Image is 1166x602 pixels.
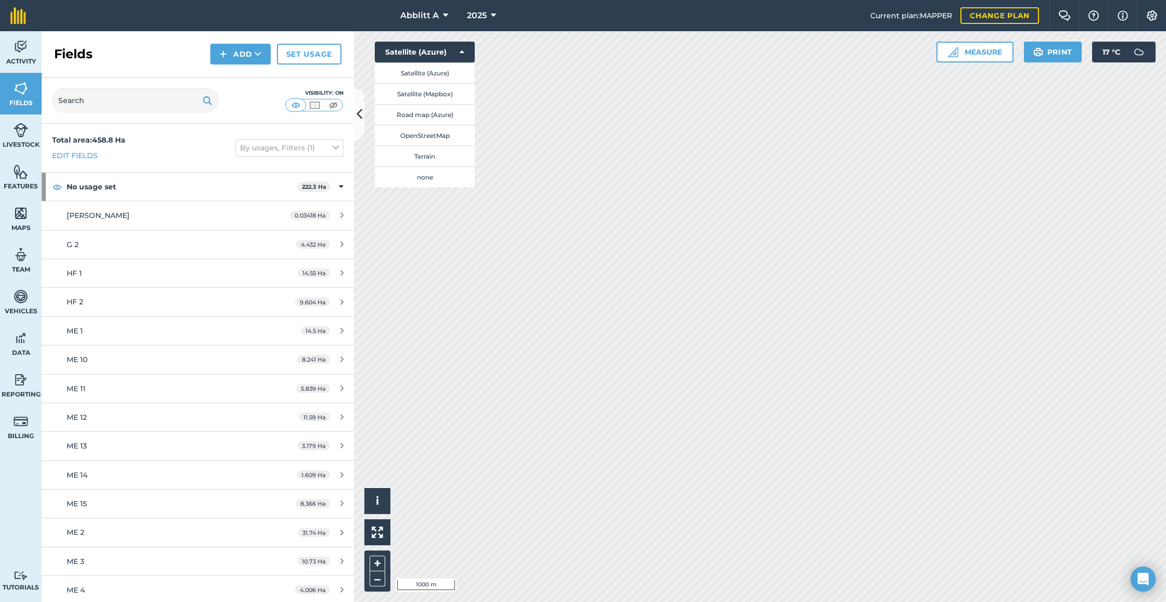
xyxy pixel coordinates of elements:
span: 5.839 Ha [296,384,330,393]
input: Search [52,88,219,113]
strong: Total area : 458.8 Ha [52,135,125,145]
span: 14.55 Ha [298,268,330,277]
span: G 2 [67,240,79,249]
button: Add [210,44,271,65]
img: svg+xml;base64,PHN2ZyB4bWxucz0iaHR0cDovL3d3dy53My5vcmcvMjAwMC9zdmciIHdpZHRoPSIxOSIgaGVpZ2h0PSIyNC... [202,94,212,107]
a: ME 133.179 Ha [42,432,354,460]
span: 2025 [467,9,487,22]
a: HF 114.55 Ha [42,259,354,287]
span: 10.73 Ha [297,557,330,566]
img: svg+xml;base64,PD94bWwgdmVyc2lvbj0iMS4wIiBlbmNvZGluZz0idXRmLTgiPz4KPCEtLSBHZW5lcmF0b3I6IEFkb2JlIE... [14,330,28,346]
a: G 24.432 Ha [42,230,354,259]
a: ME 310.73 Ha [42,547,354,575]
img: svg+xml;base64,PHN2ZyB4bWxucz0iaHR0cDovL3d3dy53My5vcmcvMjAwMC9zdmciIHdpZHRoPSI1MCIgaGVpZ2h0PSI0MC... [289,100,302,110]
img: svg+xml;base64,PD94bWwgdmVyc2lvbj0iMS4wIiBlbmNvZGluZz0idXRmLTgiPz4KPCEtLSBHZW5lcmF0b3I6IEFkb2JlIE... [14,571,28,581]
img: svg+xml;base64,PHN2ZyB4bWxucz0iaHR0cDovL3d3dy53My5vcmcvMjAwMC9zdmciIHdpZHRoPSIxOSIgaGVpZ2h0PSIyNC... [1033,46,1043,58]
img: Four arrows, one pointing top left, one top right, one bottom right and the last bottom left [372,527,383,538]
img: Ruler icon [948,47,958,57]
img: svg+xml;base64,PD94bWwgdmVyc2lvbj0iMS4wIiBlbmNvZGluZz0idXRmLTgiPz4KPCEtLSBHZW5lcmF0b3I6IEFkb2JlIE... [14,39,28,55]
span: ME 14 [67,470,87,480]
span: 14.5 Ha [301,326,330,335]
button: By usages, Filters (1) [235,139,344,156]
img: svg+xml;base64,PD94bWwgdmVyc2lvbj0iMS4wIiBlbmNvZGluZz0idXRmLTgiPz4KPCEtLSBHZW5lcmF0b3I6IEFkb2JlIE... [14,122,28,138]
span: [PERSON_NAME] [67,211,130,220]
button: – [370,571,385,586]
span: ME 3 [67,557,84,566]
strong: No usage set [67,173,297,201]
button: Measure [936,42,1013,62]
img: svg+xml;base64,PHN2ZyB4bWxucz0iaHR0cDovL3d3dy53My5vcmcvMjAwMC9zdmciIHdpZHRoPSIxNCIgaGVpZ2h0PSIyNC... [220,48,227,60]
a: HF 29.604 Ha [42,288,354,316]
span: 17 ° C [1102,42,1120,62]
img: svg+xml;base64,PD94bWwgdmVyc2lvbj0iMS4wIiBlbmNvZGluZz0idXRmLTgiPz4KPCEtLSBHZW5lcmF0b3I6IEFkb2JlIE... [14,372,28,388]
span: ME 11 [67,384,85,393]
img: svg+xml;base64,PHN2ZyB4bWxucz0iaHR0cDovL3d3dy53My5vcmcvMjAwMC9zdmciIHdpZHRoPSI1MCIgaGVpZ2h0PSI0MC... [327,100,340,110]
span: 4.432 Ha [296,240,330,249]
a: ME 158.366 Ha [42,490,354,518]
img: svg+xml;base64,PD94bWwgdmVyc2lvbj0iMS4wIiBlbmNvZGluZz0idXRmLTgiPz4KPCEtLSBHZW5lcmF0b3I6IEFkb2JlIE... [14,247,28,263]
img: svg+xml;base64,PHN2ZyB4bWxucz0iaHR0cDovL3d3dy53My5vcmcvMjAwMC9zdmciIHdpZHRoPSIxOCIgaGVpZ2h0PSIyNC... [53,181,62,193]
span: Abblitt A [400,9,439,22]
span: ME 10 [67,355,87,364]
button: Road map (Azure) [375,104,475,125]
a: ME 108.241 Ha [42,345,354,374]
span: 31.74 Ha [298,528,330,537]
span: ME 4 [67,585,85,595]
img: svg+xml;base64,PHN2ZyB4bWxucz0iaHR0cDovL3d3dy53My5vcmcvMjAwMC9zdmciIHdpZHRoPSI1NiIgaGVpZ2h0PSI2MC... [14,81,28,96]
button: 17 °C [1092,42,1156,62]
a: ME 1211.59 Ha [42,403,354,431]
img: Two speech bubbles overlapping with the left bubble in the forefront [1058,10,1071,21]
button: Print [1024,42,1082,62]
img: svg+xml;base64,PD94bWwgdmVyc2lvbj0iMS4wIiBlbmNvZGluZz0idXRmLTgiPz4KPCEtLSBHZW5lcmF0b3I6IEFkb2JlIE... [14,289,28,304]
button: Satellite (Mapbox) [375,83,475,104]
a: ME 114.5 Ha [42,317,354,345]
span: i [376,494,379,507]
img: A question mark icon [1087,10,1100,21]
div: Visibility: On [285,89,344,97]
span: 8.241 Ha [297,355,330,364]
div: Open Intercom Messenger [1131,567,1156,592]
img: fieldmargin Logo [10,7,26,24]
span: 11.59 Ha [299,413,330,421]
span: 8.366 Ha [296,499,330,508]
a: Edit fields [52,150,98,161]
button: Terrain [375,146,475,166]
a: [PERSON_NAME]0.03418 Ha [42,201,354,229]
img: svg+xml;base64,PHN2ZyB4bWxucz0iaHR0cDovL3d3dy53My5vcmcvMjAwMC9zdmciIHdpZHRoPSI1MCIgaGVpZ2h0PSI0MC... [308,100,321,110]
img: svg+xml;base64,PHN2ZyB4bWxucz0iaHR0cDovL3d3dy53My5vcmcvMjAwMC9zdmciIHdpZHRoPSI1NiIgaGVpZ2h0PSI2MC... [14,206,28,221]
button: Satellite (Azure) [375,62,475,83]
img: A cog icon [1146,10,1158,21]
span: 9.604 Ha [295,298,330,306]
span: HF 1 [67,268,82,278]
span: 1.609 Ha [297,470,330,479]
span: ME 1 [67,326,83,336]
img: svg+xml;base64,PHN2ZyB4bWxucz0iaHR0cDovL3d3dy53My5vcmcvMjAwMC9zdmciIHdpZHRoPSIxNyIgaGVpZ2h0PSIxNy... [1118,9,1128,22]
a: ME 231.74 Ha [42,518,354,546]
span: ME 13 [67,441,87,451]
a: ME 141.609 Ha [42,461,354,489]
span: Current plan : MAPPER [870,10,952,21]
div: No usage set222.3 Ha [42,173,354,201]
button: none [375,166,475,187]
img: svg+xml;base64,PHN2ZyB4bWxucz0iaHR0cDovL3d3dy53My5vcmcvMjAwMC9zdmciIHdpZHRoPSI1NiIgaGVpZ2h0PSI2MC... [14,164,28,180]
a: Set usage [277,44,341,65]
img: svg+xml;base64,PD94bWwgdmVyc2lvbj0iMS4wIiBlbmNvZGluZz0idXRmLTgiPz4KPCEtLSBHZW5lcmF0b3I6IEFkb2JlIE... [14,414,28,429]
span: ME 2 [67,528,84,537]
img: svg+xml;base64,PD94bWwgdmVyc2lvbj0iMS4wIiBlbmNvZGluZz0idXRmLTgiPz4KPCEtLSBHZW5lcmF0b3I6IEFkb2JlIE... [1129,42,1149,62]
strong: 222.3 Ha [302,183,326,190]
span: 3.179 Ha [297,441,330,450]
button: + [370,556,385,571]
button: i [364,488,390,514]
span: ME 12 [67,413,87,422]
a: Change plan [960,7,1039,24]
h2: Fields [54,46,93,62]
span: 4.006 Ha [295,585,330,594]
button: Satellite (Azure) [375,42,475,62]
button: OpenStreetMap [375,125,475,146]
span: ME 15 [67,499,87,508]
span: HF 2 [67,297,83,306]
span: 0.03418 Ha [290,211,330,220]
a: ME 115.839 Ha [42,375,354,403]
